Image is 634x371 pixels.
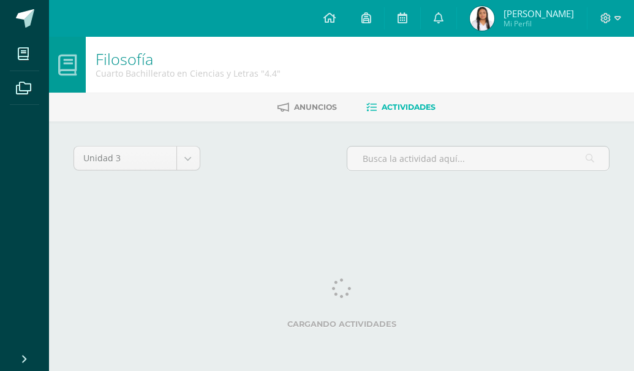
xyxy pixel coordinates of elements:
div: Cuarto Bachillerato en Ciencias y Letras '4.4' [96,67,281,79]
span: Mi Perfil [504,18,574,29]
a: Actividades [366,98,436,117]
span: Anuncios [294,102,337,112]
span: Actividades [382,102,436,112]
img: 110a1b2eb588491fdfc7172ab1613eb1.png [470,6,494,31]
a: Anuncios [277,98,337,117]
a: Filosofía [96,48,153,69]
a: Unidad 3 [74,147,200,170]
h1: Filosofía [96,50,281,67]
span: [PERSON_NAME] [504,7,574,20]
span: Unidad 3 [83,147,167,170]
label: Cargando actividades [74,319,609,329]
input: Busca la actividad aquí... [347,147,609,170]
